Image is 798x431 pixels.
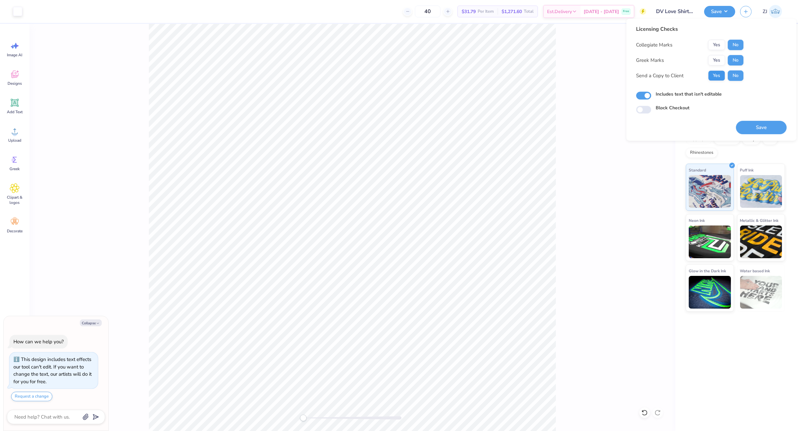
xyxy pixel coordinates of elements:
span: Neon Ink [689,217,705,224]
div: This design includes text effects our tool can't edit. If you want to change the text, our artist... [13,356,92,385]
button: Yes [708,40,725,50]
input: Untitled Design [651,5,699,18]
span: $31.79 [462,8,476,15]
input: – – [415,6,440,17]
span: Decorate [7,228,23,234]
div: Send a Copy to Client [636,72,683,80]
img: Neon Ink [689,225,731,258]
span: Est. Delivery [547,8,572,15]
span: Metallic & Glitter Ink [740,217,779,224]
label: Block Checkout [656,104,689,111]
button: No [728,70,743,81]
a: ZJ [760,5,785,18]
span: Clipart & logos [4,195,26,205]
span: $1,271.60 [502,8,522,15]
img: Standard [689,175,731,208]
span: Image AI [7,52,23,58]
button: No [728,55,743,65]
span: [DATE] - [DATE] [584,8,619,15]
img: Water based Ink [740,276,782,309]
label: Includes text that isn't editable [656,91,722,98]
button: Save [736,121,787,134]
span: Designs [8,81,22,86]
img: Zhor Junavee Antocan [769,5,782,18]
button: No [728,40,743,50]
span: Glow in the Dark Ink [689,267,726,274]
img: Glow in the Dark Ink [689,276,731,309]
div: Accessibility label [300,415,307,421]
button: Save [704,6,735,17]
button: Collapse [80,319,102,326]
img: Metallic & Glitter Ink [740,225,782,258]
span: Upload [8,138,21,143]
span: ZJ [763,8,767,15]
span: Greek [10,166,20,171]
span: Water based Ink [740,267,770,274]
span: Add Text [7,109,23,115]
div: Rhinestones [686,148,718,158]
button: Yes [708,55,725,65]
div: How can we help you? [13,338,64,345]
div: Collegiate Marks [636,41,672,49]
div: Greek Marks [636,57,664,64]
span: Free [623,9,629,14]
button: Request a change [11,392,52,401]
img: Puff Ink [740,175,782,208]
button: Yes [708,70,725,81]
span: Puff Ink [740,167,754,173]
span: Standard [689,167,706,173]
span: Per Item [478,8,494,15]
div: Licensing Checks [636,25,743,33]
span: Total [524,8,534,15]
